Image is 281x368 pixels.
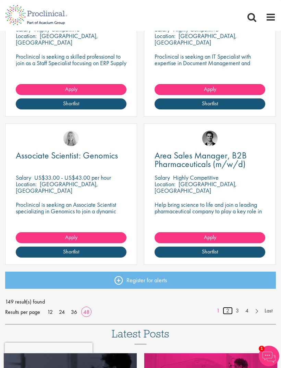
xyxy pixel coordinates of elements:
[5,272,276,289] a: Register for alerts
[5,307,40,317] span: Results per page
[155,232,265,243] a: Apply
[155,32,175,40] span: Location:
[155,180,237,194] p: [GEOGRAPHIC_DATA], [GEOGRAPHIC_DATA]
[155,32,237,46] p: [GEOGRAPHIC_DATA], [GEOGRAPHIC_DATA]
[16,151,126,160] a: Associate Scientist: Genomics
[155,151,265,168] a: Area Sales Manager, B2B Pharmaceuticals (m/w/d)
[213,307,223,315] a: 1
[155,53,265,73] p: Proclinical is seeking an IT Specialist with expertise in Document Management and Intellectual Pr...
[259,346,265,352] span: 1
[155,247,265,258] a: Shortlist
[16,174,31,181] span: Salary
[16,180,98,194] p: [GEOGRAPHIC_DATA], [GEOGRAPHIC_DATA]
[261,307,276,315] a: Last
[173,174,219,181] p: Highly Competitive
[232,307,242,315] a: 3
[155,84,265,95] a: Apply
[155,201,265,227] p: Help bring science to life and join a leading pharmaceutical company to play a key role in drivin...
[5,297,276,307] span: 149 result(s) found
[202,131,218,146] img: Max Slevogt
[16,180,37,188] span: Location:
[16,201,126,227] p: Proclinical is seeking an Associate Scientist specializing in Genomics to join a dynamic team in ...
[57,308,67,316] a: 24
[69,308,80,316] a: 36
[16,232,126,243] a: Apply
[223,307,233,315] a: 2
[259,346,279,366] img: Chatbot
[16,84,126,95] a: Apply
[45,308,55,316] a: 12
[204,85,216,93] span: Apply
[65,234,77,241] span: Apply
[242,307,252,315] a: 4
[5,343,93,363] iframe: reCAPTCHA
[112,328,169,344] h3: Latest Posts
[34,174,111,181] p: US$33.00 - US$43.00 per hour
[16,53,126,73] p: Proclinical is seeking a skilled professional to join as a Staff Specialist focusing on ERP Suppl...
[65,85,77,93] span: Apply
[155,180,175,188] span: Location:
[16,150,118,161] span: Associate Scientist: Genomics
[16,247,126,258] a: Shortlist
[81,308,92,316] a: 48
[204,234,216,241] span: Apply
[155,98,265,109] a: Shortlist
[63,131,79,146] img: Shannon Briggs
[155,150,247,170] span: Area Sales Manager, B2B Pharmaceuticals (m/w/d)
[16,98,126,109] a: Shortlist
[155,174,170,181] span: Salary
